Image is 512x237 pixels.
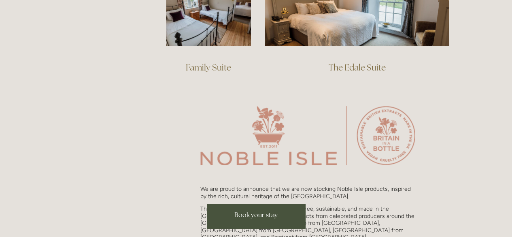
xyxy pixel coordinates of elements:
a: The Edale Suite [329,62,386,73]
span: Book your stay [234,211,278,219]
p: We are proud to announce that we are now stocking Noble Isle products, inspired by the rich, cult... [200,185,415,199]
a: Family Suite [186,62,231,73]
a: Book your stay [207,204,306,229]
